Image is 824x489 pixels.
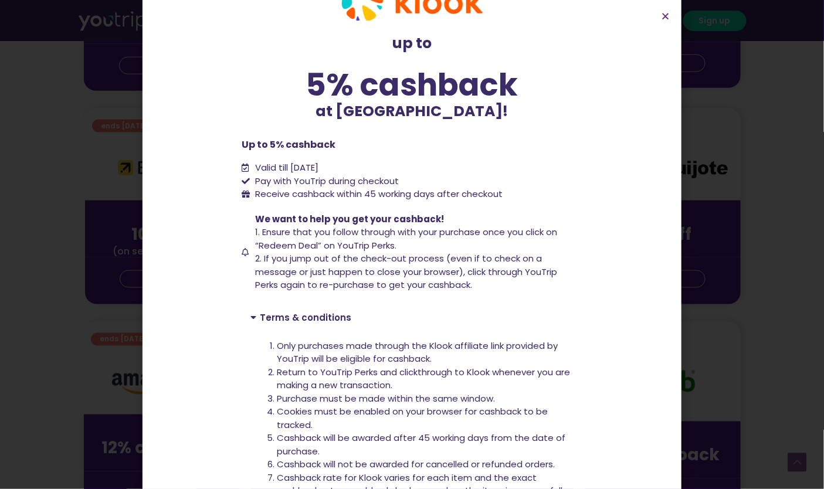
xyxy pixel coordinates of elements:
p: up to [242,32,582,55]
li: Only purchases made through the Klook affiliate link provided by YouTrip will be eligible for cas... [277,339,574,366]
span: Pay with YouTrip during checkout [252,175,399,188]
span: We want to help you get your cashback! [255,213,444,225]
div: Terms & conditions [242,304,582,331]
li: Return to YouTrip Perks and clickthrough to Klook whenever you are making a new transaction. [277,366,574,392]
li: Cashback will be awarded after 45 working days from the date of purchase. [277,432,574,458]
p: at [GEOGRAPHIC_DATA]! [242,100,582,123]
span: 1. Ensure that you follow through with your purchase once you click on “Redeem Deal” on YouTrip P... [255,226,557,252]
li: Cashback will not be awarded for cancelled or refunded orders. [277,458,574,471]
div: 5% cashback [242,69,582,100]
span: 2. If you jump out of the check-out process (even if to check on a message or just happen to clos... [255,252,557,291]
li: Cookies must be enabled on your browser for cashback to be tracked. [277,405,574,432]
span: Valid till [DATE] [252,161,318,175]
li: Purchase must be made within the same window. [277,392,574,406]
p: Up to 5% cashback [242,138,582,152]
a: Close [661,12,670,21]
a: Terms & conditions [260,311,352,324]
span: Receive cashback within 45 working days after checkout [252,188,503,201]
